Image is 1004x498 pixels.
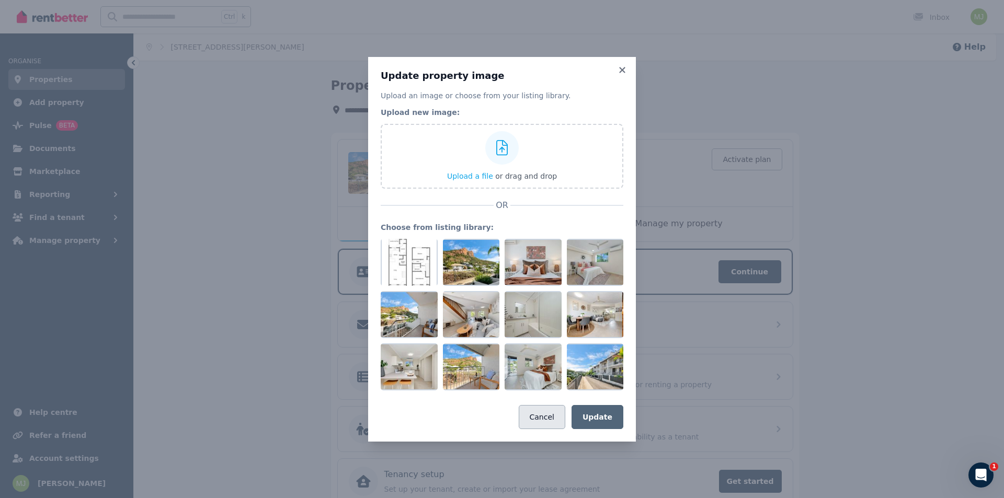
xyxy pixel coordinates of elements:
p: Upload an image or choose from your listing library. [381,90,623,101]
span: OR [494,199,510,212]
span: or drag and drop [495,172,557,180]
h3: Update property image [381,70,623,82]
legend: Choose from listing library: [381,222,623,233]
iframe: Intercom live chat [968,462,994,488]
span: 1 [990,462,998,471]
span: Upload a file [447,172,493,180]
button: Update [572,405,623,429]
button: Upload a file or drag and drop [447,171,557,181]
button: Cancel [519,405,565,429]
legend: Upload new image: [381,107,623,118]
